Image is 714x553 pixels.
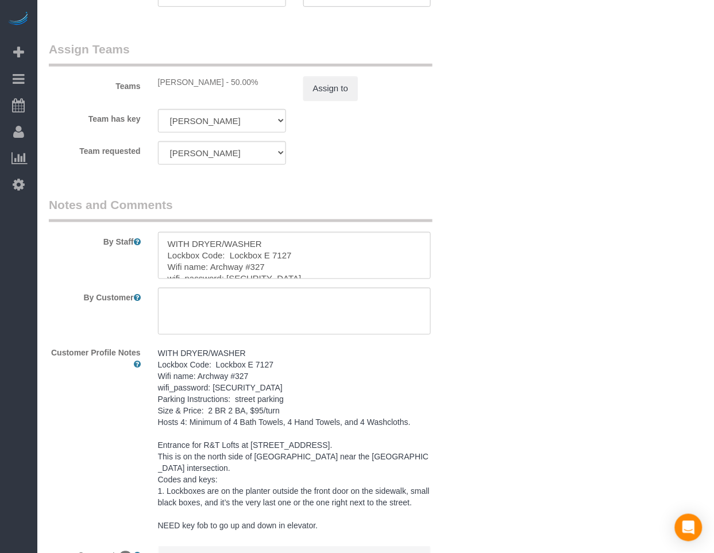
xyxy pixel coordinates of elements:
[158,76,286,88] div: [PERSON_NAME] - 50.00%
[303,76,358,100] button: Assign to
[40,109,149,125] label: Team has key
[40,76,149,92] label: Teams
[675,514,703,542] div: Open Intercom Messenger
[7,11,30,28] img: Automaid Logo
[40,141,149,157] label: Team requested
[49,196,433,222] legend: Notes and Comments
[158,348,431,532] pre: WITH DRYER/WASHER Lockbox Code: Lockbox E 7127 Wifi name: Archway #327 wifi_password: [SECURITY_D...
[40,343,149,370] label: Customer Profile Notes
[40,232,149,248] label: By Staff
[49,41,433,67] legend: Assign Teams
[40,288,149,303] label: By Customer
